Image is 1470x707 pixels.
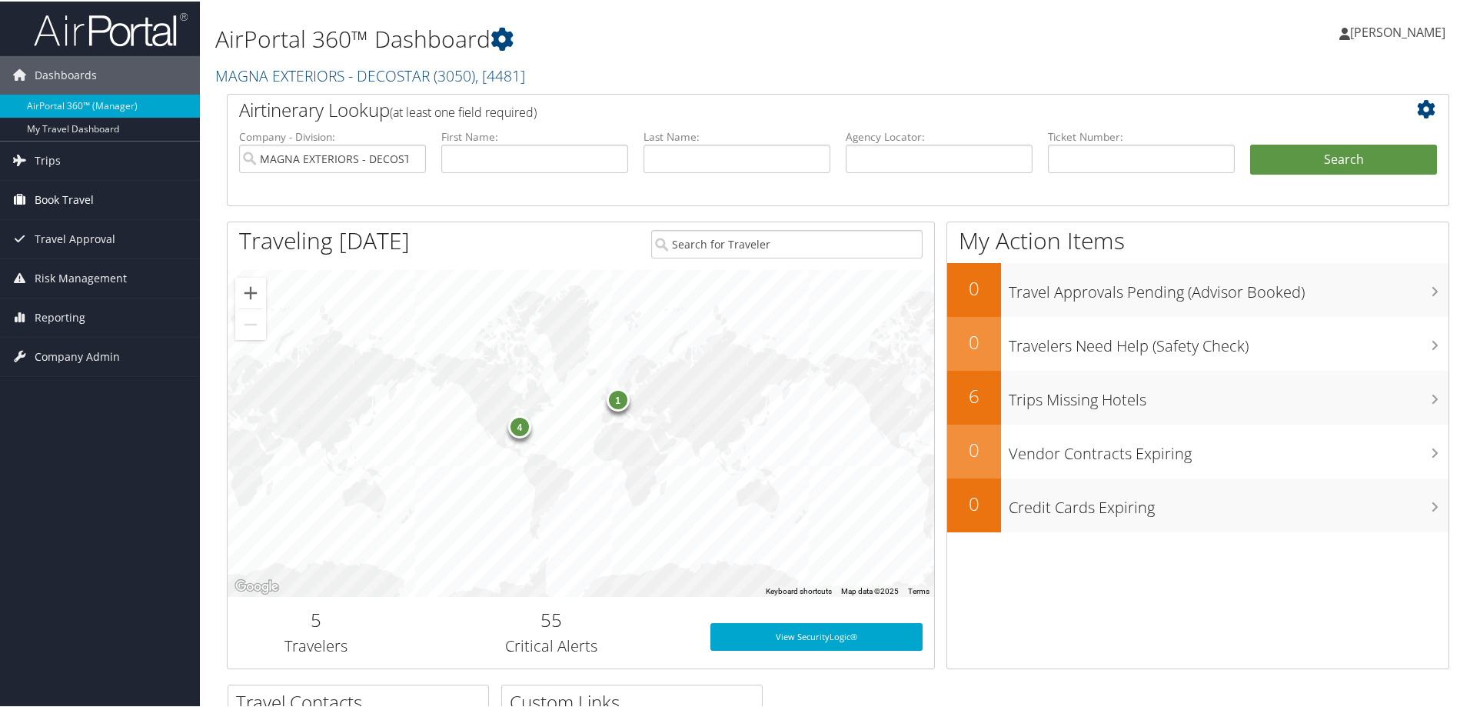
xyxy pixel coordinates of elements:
[35,297,85,335] span: Reporting
[1009,434,1448,463] h3: Vendor Contracts Expiring
[947,489,1001,515] h2: 0
[215,22,1046,54] h1: AirPortal 360™ Dashboard
[841,585,899,594] span: Map data ©2025
[239,634,393,655] h3: Travelers
[1009,380,1448,409] h3: Trips Missing Hotels
[947,369,1448,423] a: 6Trips Missing Hotels
[644,128,830,143] label: Last Name:
[766,585,832,595] button: Keyboard shortcuts
[239,223,410,255] h1: Traveling [DATE]
[1009,488,1448,517] h3: Credit Cards Expiring
[231,575,282,595] a: Open this area in Google Maps (opens a new window)
[239,128,426,143] label: Company - Division:
[35,55,97,93] span: Dashboards
[947,435,1001,462] h2: 0
[710,622,923,649] a: View SecurityLogic®
[1339,8,1461,54] a: [PERSON_NAME]
[1048,128,1235,143] label: Ticket Number:
[475,64,525,85] span: , [ 4481 ]
[947,477,1448,531] a: 0Credit Cards Expiring
[441,128,628,143] label: First Name:
[508,414,531,437] div: 4
[606,387,629,410] div: 1
[947,328,1001,354] h2: 0
[35,140,61,178] span: Trips
[35,218,115,257] span: Travel Approval
[947,382,1001,408] h2: 6
[35,336,120,375] span: Company Admin
[947,262,1448,315] a: 0Travel Approvals Pending (Advisor Booked)
[215,64,525,85] a: MAGNA EXTERIORS - DECOSTAR
[231,575,282,595] img: Google
[947,423,1448,477] a: 0Vendor Contracts Expiring
[35,179,94,218] span: Book Travel
[947,274,1001,300] h2: 0
[416,605,687,632] h2: 55
[235,276,266,307] button: Zoom in
[35,258,127,296] span: Risk Management
[1009,272,1448,302] h3: Travel Approvals Pending (Advisor Booked)
[1350,22,1445,39] span: [PERSON_NAME]
[34,10,188,46] img: airportal-logo.png
[947,223,1448,255] h1: My Action Items
[1009,326,1448,355] h3: Travelers Need Help (Safety Check)
[235,308,266,338] button: Zoom out
[390,102,537,119] span: (at least one field required)
[846,128,1033,143] label: Agency Locator:
[434,64,475,85] span: ( 3050 )
[947,315,1448,369] a: 0Travelers Need Help (Safety Check)
[239,95,1335,122] h2: Airtinerary Lookup
[651,228,923,257] input: Search for Traveler
[1250,143,1437,174] button: Search
[416,634,687,655] h3: Critical Alerts
[239,605,393,632] h2: 5
[908,585,930,594] a: Terms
